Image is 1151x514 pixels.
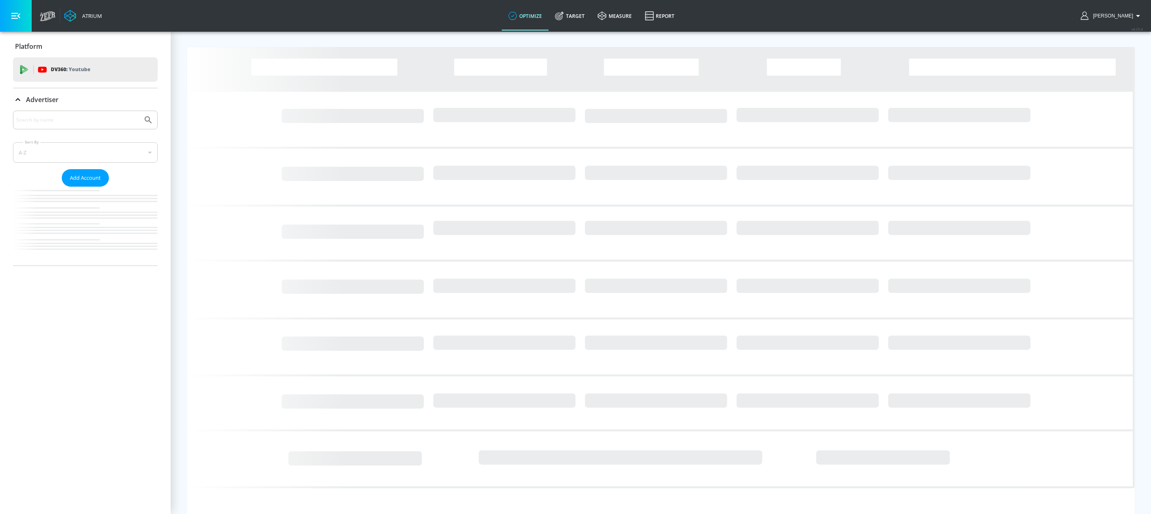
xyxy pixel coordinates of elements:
[1090,13,1133,19] span: login as: ashley.jan@zefr.com
[23,139,41,145] label: Sort By
[13,142,158,163] div: A-Z
[51,65,90,74] p: DV360:
[13,57,158,82] div: DV360: Youtube
[13,111,158,266] div: Advertiser
[1081,11,1143,21] button: [PERSON_NAME]
[26,95,59,104] p: Advertiser
[502,1,548,30] a: optimize
[1131,27,1143,31] span: v 4.25.4
[70,173,101,183] span: Add Account
[13,35,158,58] div: Platform
[79,12,102,20] div: Atrium
[15,42,42,51] p: Platform
[638,1,681,30] a: Report
[64,10,102,22] a: Atrium
[69,65,90,74] p: Youtube
[62,169,109,187] button: Add Account
[548,1,591,30] a: Target
[16,115,139,125] input: Search by name
[591,1,638,30] a: measure
[13,88,158,111] div: Advertiser
[13,187,158,266] nav: list of Advertiser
